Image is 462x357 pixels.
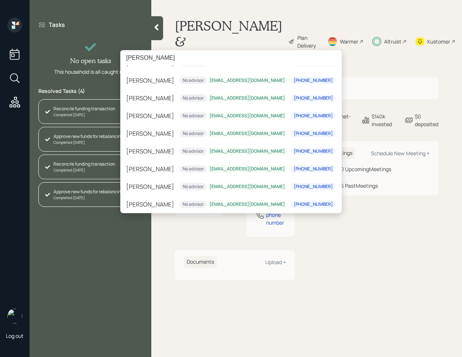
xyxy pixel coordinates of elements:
[210,148,285,154] div: [EMAIL_ADDRESS][DOMAIN_NAME]
[210,77,285,83] div: [EMAIL_ADDRESS][DOMAIN_NAME]
[126,200,174,209] div: [PERSON_NAME]
[126,58,174,67] div: [PERSON_NAME]
[183,148,204,154] div: No advisor
[210,183,285,190] div: [EMAIL_ADDRESS][DOMAIN_NAME]
[126,94,174,103] div: [PERSON_NAME]
[126,129,174,138] div: [PERSON_NAME]
[294,166,333,172] div: [PHONE_NUMBER]
[120,50,342,66] input: Type a command or search…
[210,95,285,101] div: [EMAIL_ADDRESS][DOMAIN_NAME]
[183,201,204,207] div: No advisor
[294,59,333,66] div: [PHONE_NUMBER]
[210,112,285,119] div: [EMAIL_ADDRESS][DOMAIN_NAME]
[183,112,204,119] div: No advisor
[294,201,333,207] div: [PHONE_NUMBER]
[183,59,204,66] div: No advisor
[210,59,285,66] div: [EMAIL_ADDRESS][DOMAIN_NAME]
[183,130,204,136] div: No advisor
[210,201,285,207] div: [EMAIL_ADDRESS][DOMAIN_NAME]
[294,95,333,101] div: [PHONE_NUMBER]
[210,130,285,136] div: [EMAIL_ADDRESS][DOMAIN_NAME]
[126,111,174,120] div: [PERSON_NAME]
[183,95,204,101] div: No advisor
[294,112,333,119] div: [PHONE_NUMBER]
[126,164,174,173] div: [PERSON_NAME]
[126,76,174,85] div: [PERSON_NAME]
[294,148,333,154] div: [PHONE_NUMBER]
[126,147,174,156] div: [PERSON_NAME]
[294,130,333,136] div: [PHONE_NUMBER]
[294,183,333,190] div: [PHONE_NUMBER]
[294,77,333,83] div: [PHONE_NUMBER]
[183,183,204,190] div: No advisor
[210,166,285,172] div: [EMAIL_ADDRESS][DOMAIN_NAME]
[126,182,174,191] div: [PERSON_NAME]
[183,166,204,172] div: No advisor
[183,77,204,83] div: No advisor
